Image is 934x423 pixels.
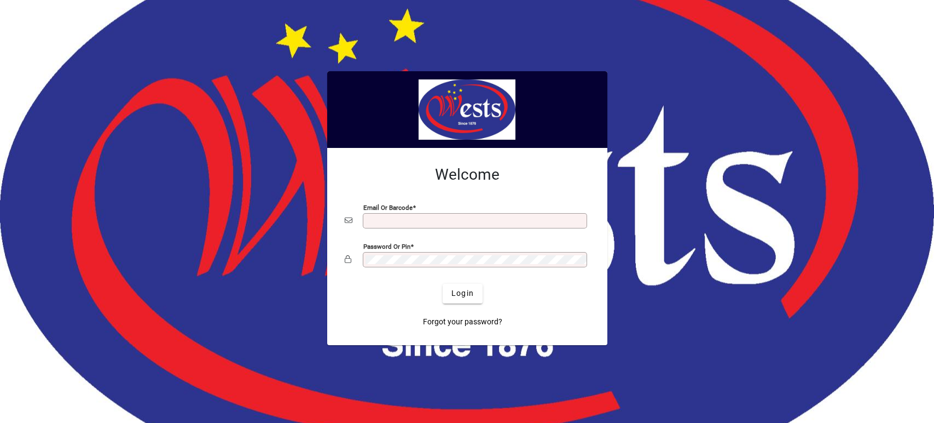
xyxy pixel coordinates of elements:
[345,165,590,184] h2: Welcome
[423,316,502,328] span: Forgot your password?
[363,242,410,250] mat-label: Password or Pin
[419,312,507,332] a: Forgot your password?
[443,284,483,304] button: Login
[451,288,474,299] span: Login
[363,203,413,211] mat-label: Email or Barcode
